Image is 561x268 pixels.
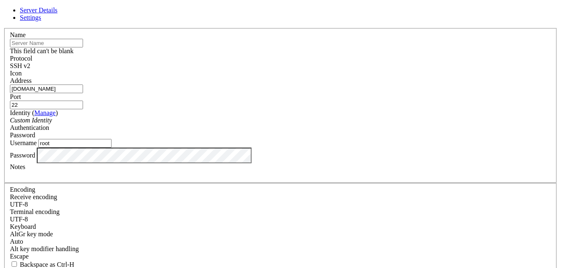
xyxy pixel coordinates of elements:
input: Host Name or IP [10,85,83,93]
input: Port Number [10,101,83,109]
label: Keyboard [10,223,36,230]
label: Set the expected encoding for data received from the host. If the encodings do not match, visual ... [10,193,57,200]
label: Password [10,151,35,158]
a: Manage [34,109,56,116]
div: Auto [10,238,551,245]
span: Password [10,132,35,139]
input: Server Name [10,39,83,47]
label: Address [10,77,31,84]
span: UTF-8 [10,201,28,208]
label: If true, the backspace should send BS ('\x08', aka ^H). Otherwise the backspace key should send '... [10,261,74,268]
input: Backspace as Ctrl-H [12,261,17,267]
label: Port [10,93,21,100]
label: The default terminal encoding. ISO-2022 enables character map translations (like graphics maps). ... [10,208,59,215]
a: Settings [20,14,41,21]
i: Custom Identity [10,117,52,124]
label: Identity [10,109,58,116]
span: SSH v2 [10,62,30,69]
label: Username [10,139,37,146]
span: Backspace as Ctrl-H [20,261,74,268]
div: UTF-8 [10,216,551,223]
span: Escape [10,253,29,260]
div: Custom Identity [10,117,551,124]
div: Escape [10,253,551,260]
label: Encoding [10,186,35,193]
div: Password [10,132,551,139]
span: Auto [10,238,23,245]
span: UTF-8 [10,216,28,223]
a: Server Details [20,7,57,14]
span: ( ) [32,109,58,116]
label: Notes [10,163,25,170]
label: Name [10,31,26,38]
label: Set the expected encoding for data received from the host. If the encodings do not match, visual ... [10,230,53,237]
div: This field can't be blank [10,47,551,55]
input: Login Username [38,139,112,148]
div: UTF-8 [10,201,551,208]
div: SSH v2 [10,62,551,70]
label: Icon [10,70,21,77]
label: Controls how the Alt key is handled. Escape: Send an ESC prefix. 8-Bit: Add 128 to the typed char... [10,245,79,252]
label: Protocol [10,55,32,62]
label: Authentication [10,124,49,131]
